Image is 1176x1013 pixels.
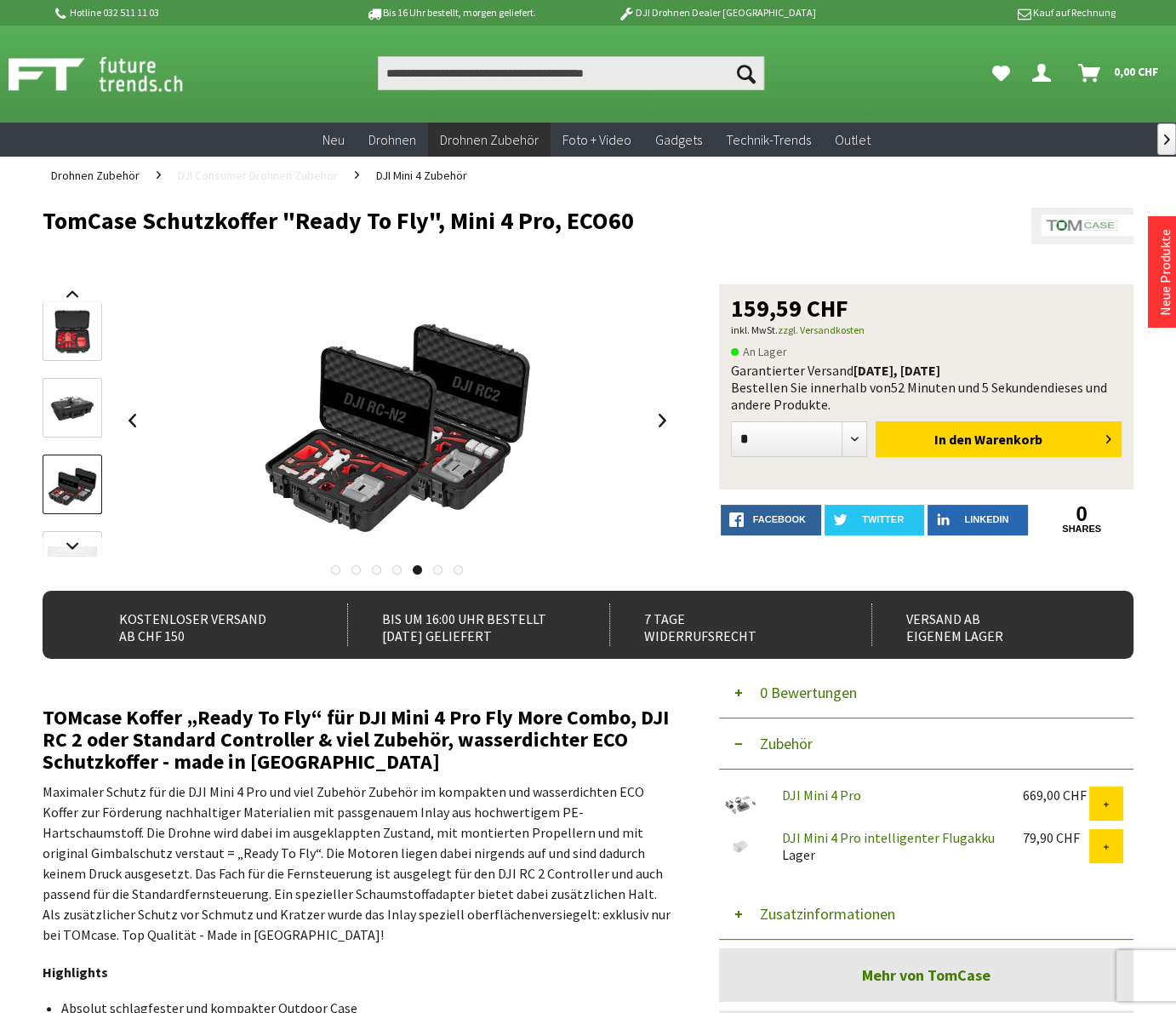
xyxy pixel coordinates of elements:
[376,168,467,183] span: DJI Mini 4 Zubehör
[731,362,1122,413] div: Garantierter Versand Bestellen Sie innerhalb von dieses und andere Produkte.
[964,514,1008,524] span: LinkedIn
[584,3,849,23] p: DJI Drohnen Dealer [GEOGRAPHIC_DATA]
[85,604,316,646] div: Kostenloser Versand ab CHF 150
[849,3,1115,23] p: Kauf auf Rechnung
[934,431,972,448] span: In den
[928,505,1028,535] a: LinkedIn
[378,56,765,90] input: Produkt, Marke, Kategorie, EAN, Artikelnummer…
[726,131,811,148] span: Technik-Trends
[323,131,345,148] span: Neu
[719,889,1133,940] button: Zusatzinformationen
[1023,787,1089,804] div: 669,00 CHF
[731,320,1122,341] p: inkl. MwSt.
[428,123,551,157] a: Drohnen Zubehör
[52,3,317,23] p: Hotline 032 511 11 03
[825,505,925,535] a: twitter
[719,948,1133,1002] a: Mehr von TomCase
[823,123,882,157] a: Outlet
[440,131,539,148] span: Drohnen Zubehör
[728,56,764,90] button: Suchen
[551,123,643,157] a: Foto + Video
[655,131,702,148] span: Gadgets
[731,296,848,320] span: 159,59 CHF
[1031,208,1133,244] img: TomCase
[43,707,676,773] h2: TOMcase Koffer „Ready To Fly“ für DJI Mini 4 Pro Fly More Combo, DJI RC 2 oder Standard Controlle...
[43,157,148,194] a: Drohnen Zubehör
[1025,56,1065,90] a: Dein Konto
[317,3,583,23] p: Bis 16 Uhr bestellt, morgen geliefert.
[719,667,1133,718] button: 0 Bewertungen
[891,379,1048,396] span: 52 Minuten und 5 Sekunden
[562,131,631,148] span: Foto + Video
[43,781,676,945] p: Maximaler Schutz für die DJI Mini 4 Pro und viel Zubehör Zubehör im kompakten und wasserdichten E...
[347,604,578,646] div: Bis um 16:00 Uhr bestellt [DATE] geliefert
[753,514,806,524] span: facebook
[169,157,346,194] a: DJI Consumer Drohnen Zubehör
[782,787,861,804] a: DJI Mini 4 Pro
[719,718,1133,770] button: Zubehör
[862,514,904,524] span: twitter
[719,829,762,863] img: DJI Mini 4 Pro intelligenter Flugakku
[9,53,220,95] img: Shop Futuretrends - zur Startseite wechseln
[643,123,714,157] a: Gadgets
[43,208,916,233] h1: TomCase Schutzkoffer "Ready To Fly", Mini 4 Pro, ECO60
[731,341,787,362] span: An Lager
[1114,58,1159,85] span: 0,00 CHF
[721,505,821,535] a: facebook
[51,168,140,183] span: Drohnen Zubehör
[609,604,840,646] div: 7 Tage Widerrufsrecht
[357,123,428,157] a: Drohnen
[1031,524,1132,535] a: shares
[1164,134,1170,145] span: 
[1031,505,1132,524] a: 0
[368,157,476,194] a: DJI Mini 4 Zubehör
[311,123,357,157] a: Neu
[778,323,865,336] a: zzgl. Versandkosten
[1071,56,1167,90] a: Warenkorb
[768,829,1009,863] div: Lager
[714,123,823,157] a: Technik-Trends
[178,168,338,183] span: DJI Consumer Drohnen Zubehör
[876,421,1122,457] button: In den Warenkorb
[984,56,1019,90] a: Meine Favoriten
[719,787,762,821] img: DJI Mini 4 Pro
[368,131,416,148] span: Drohnen
[1156,229,1173,316] a: Neue Produkte
[853,362,940,379] b: [DATE], [DATE]
[835,131,871,148] span: Outlet
[782,829,995,846] a: DJI Mini 4 Pro intelligenter Flugakku
[1023,829,1089,846] div: 79,90 CHF
[43,964,108,981] strong: Highlights
[871,604,1102,646] div: Versand ab eigenem Lager
[974,431,1042,448] span: Warenkorb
